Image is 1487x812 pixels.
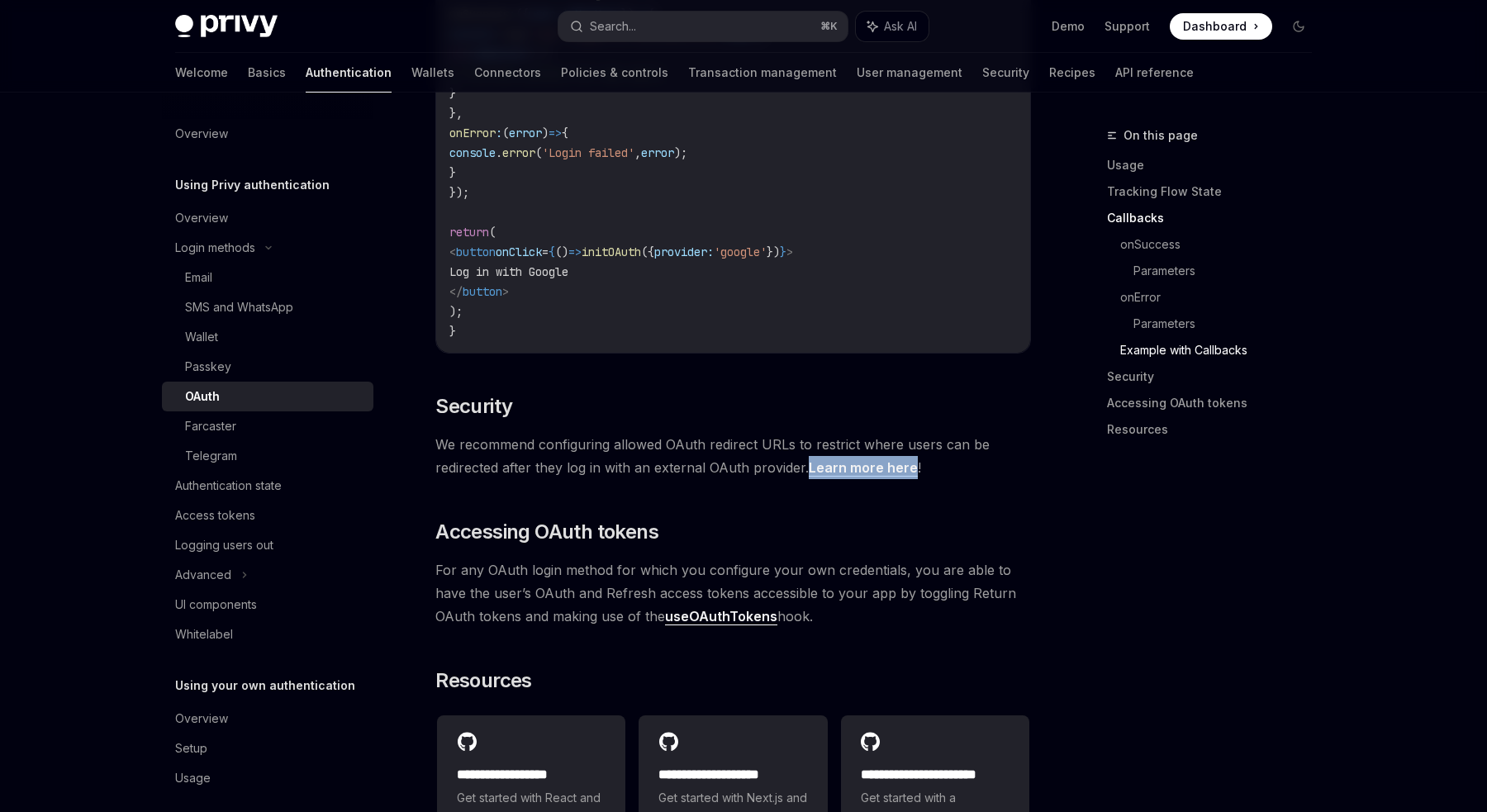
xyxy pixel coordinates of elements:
[175,768,211,788] div: Usage
[474,53,541,93] a: Connectors
[175,676,355,696] h5: Using your own authentication
[162,530,373,560] a: Logging users out
[1107,205,1325,231] a: Callbacks
[463,284,502,299] span: button
[449,324,456,339] span: }
[175,595,257,615] div: UI components
[162,411,373,441] a: Farcaster
[175,535,273,555] div: Logging users out
[1120,231,1325,258] a: onSuccess
[496,145,502,160] span: .
[162,203,373,233] a: Overview
[175,124,228,144] div: Overview
[162,263,373,292] a: Email
[1107,363,1325,390] a: Security
[561,53,668,93] a: Policies & controls
[502,284,509,299] span: >
[185,297,293,317] div: SMS and WhatsApp
[449,185,469,200] span: });
[1052,18,1085,35] a: Demo
[162,352,373,382] a: Passkey
[634,145,641,160] span: ,
[175,476,282,496] div: Authentication state
[542,245,549,259] span: =
[1124,126,1198,145] span: On this page
[590,17,636,36] div: Search...
[175,709,228,729] div: Overview
[1107,152,1325,178] a: Usage
[185,446,237,466] div: Telegram
[582,245,641,259] span: initOAuth
[185,268,212,287] div: Email
[435,519,658,545] span: Accessing OAuth tokens
[509,126,542,140] span: error
[1133,311,1325,337] a: Parameters
[549,126,562,140] span: =>
[162,471,373,501] a: Authentication state
[162,501,373,530] a: Access tokens
[175,238,255,258] div: Login methods
[1115,53,1194,93] a: API reference
[780,245,786,259] span: }
[688,53,837,93] a: Transaction management
[248,53,286,93] a: Basics
[435,433,1031,479] span: We recommend configuring allowed OAuth redirect URLs to restrict where users can be redirected af...
[502,126,509,140] span: (
[449,106,463,121] span: },
[665,608,777,625] a: useOAuthTokens
[568,245,582,259] span: =>
[535,145,542,160] span: (
[162,119,373,149] a: Overview
[1107,390,1325,416] a: Accessing OAuth tokens
[542,126,549,140] span: )
[449,304,463,319] span: );
[435,393,512,420] span: Security
[1049,53,1095,93] a: Recipes
[162,763,373,793] a: Usage
[162,382,373,411] a: OAuth
[175,624,233,644] div: Whitelabel
[1107,178,1325,205] a: Tracking Flow State
[809,459,918,477] a: Learn more here
[856,12,929,41] button: Ask AI
[714,245,767,259] span: 'google'
[175,208,228,228] div: Overview
[456,245,496,259] span: button
[162,322,373,352] a: Wallet
[1107,416,1325,443] a: Resources
[449,165,456,180] span: }
[449,225,489,240] span: return
[549,245,555,259] span: {
[555,245,568,259] span: ()
[411,53,454,93] a: Wallets
[449,284,463,299] span: </
[1170,13,1272,40] a: Dashboard
[496,126,502,140] span: :
[306,53,392,93] a: Authentication
[641,245,654,259] span: ({
[162,704,373,734] a: Overview
[162,292,373,322] a: SMS and WhatsApp
[1183,18,1247,35] span: Dashboard
[502,145,535,160] span: error
[562,126,568,140] span: {
[162,441,373,471] a: Telegram
[767,245,780,259] span: })
[449,245,456,259] span: <
[175,506,255,525] div: Access tokens
[1120,284,1325,311] a: onError
[884,18,917,35] span: Ask AI
[1105,18,1150,35] a: Support
[435,558,1031,628] span: For any OAuth login method for which you configure your own credentials, you are able to have the...
[185,327,218,347] div: Wallet
[558,12,848,41] button: Search...⌘K
[449,126,496,140] span: onError
[1120,337,1325,363] a: Example with Callbacks
[185,416,236,436] div: Farcaster
[449,264,568,279] span: Log in with Google
[786,245,793,259] span: >
[162,620,373,649] a: Whitelabel
[820,20,838,33] span: ⌘ K
[1285,13,1312,40] button: Toggle dark mode
[674,145,687,160] span: );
